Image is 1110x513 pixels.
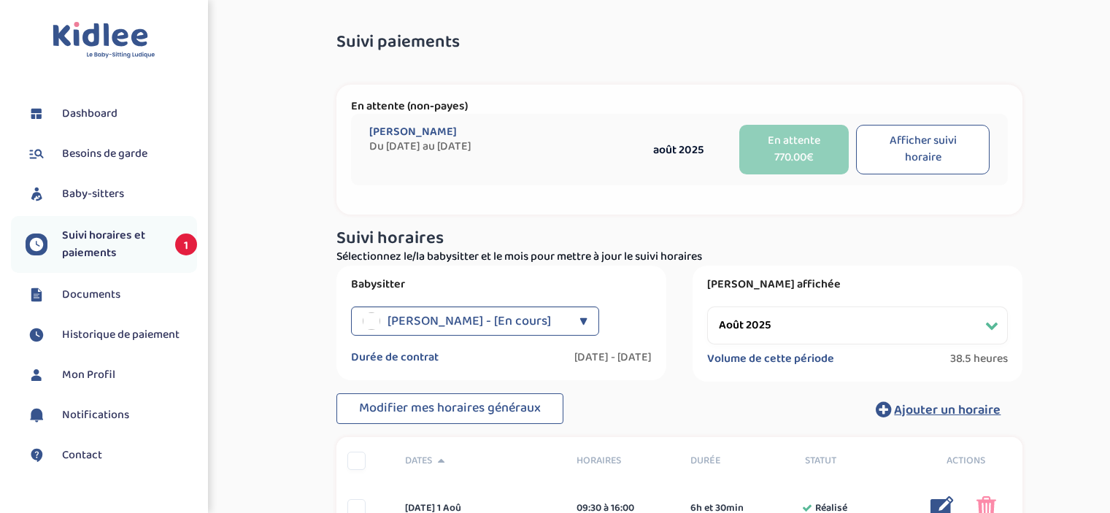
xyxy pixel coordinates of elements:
[707,352,834,366] label: Volume de cette période
[369,139,625,154] span: Du [DATE] au [DATE]
[336,248,1022,266] p: Sélectionnez le/la babysitter et le mois pour mettre à jour le suivi horaires
[62,406,129,424] span: Notifications
[62,185,124,203] span: Baby-sitters
[26,143,197,165] a: Besoins de garde
[26,183,47,205] img: babysitters.svg
[26,404,47,426] img: notification.svg
[53,22,155,59] img: logo.svg
[707,277,1008,292] label: [PERSON_NAME] affichée
[26,404,197,426] a: Notifications
[336,229,1022,248] h3: Suivi horaires
[26,364,47,386] img: profil.svg
[794,453,909,468] div: Statut
[26,284,197,306] a: Documents
[26,103,47,125] img: dashboard.svg
[369,125,457,139] span: [PERSON_NAME]
[26,324,197,346] a: Historique de paiement
[359,398,541,418] span: Modifier mes horaires généraux
[26,103,197,125] a: Dashboard
[62,145,147,163] span: Besoins de garde
[26,284,47,306] img: documents.svg
[679,453,794,468] div: Durée
[62,326,180,344] span: Historique de paiement
[26,143,47,165] img: besoin.svg
[854,393,1022,425] button: Ajouter un horaire
[26,444,197,466] a: Contact
[625,141,732,159] div: août 2025
[62,105,117,123] span: Dashboard
[894,400,1001,420] span: Ajouter un horaire
[175,234,197,255] span: 1
[26,444,47,466] img: contact.svg
[579,306,587,336] div: ▼
[62,286,120,304] span: Documents
[26,324,47,346] img: suivihoraire.svg
[351,277,652,292] label: Babysitter
[574,350,652,365] label: [DATE] - [DATE]
[950,352,1008,366] span: 38.5 heures
[26,227,197,262] a: Suivi horaires et paiements 1
[336,393,563,424] button: Modifier mes horaires généraux
[394,453,566,468] div: Dates
[26,183,197,205] a: Baby-sitters
[739,125,849,174] button: En attente 770.00€
[388,306,551,336] span: [PERSON_NAME] - [En cours]
[336,33,460,52] span: Suivi paiements
[909,453,1023,468] div: Actions
[62,366,115,384] span: Mon Profil
[351,350,439,365] label: Durée de contrat
[62,227,161,262] span: Suivi horaires et paiements
[351,99,1008,114] p: En attente (non-payes)
[856,125,990,174] button: Afficher suivi horaire
[62,447,102,464] span: Contact
[577,453,669,468] span: Horaires
[26,234,47,255] img: suivihoraire.svg
[26,364,197,386] a: Mon Profil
